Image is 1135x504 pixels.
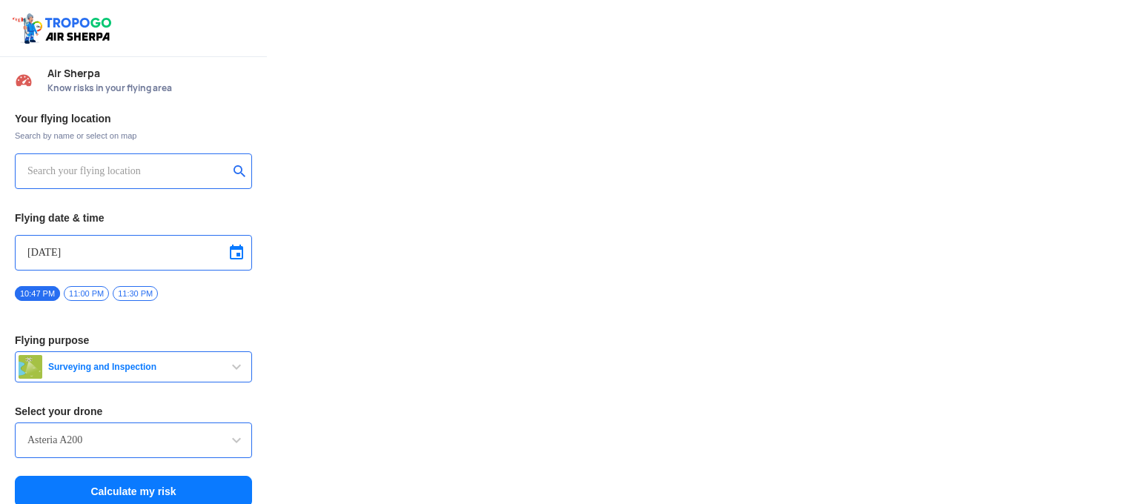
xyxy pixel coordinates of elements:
[15,286,60,301] span: 10:47 PM
[15,130,252,142] span: Search by name or select on map
[47,82,252,94] span: Know risks in your flying area
[47,67,252,79] span: Air Sherpa
[15,351,252,382] button: Surveying and Inspection
[42,361,228,373] span: Surveying and Inspection
[27,162,228,180] input: Search your flying location
[15,213,252,223] h3: Flying date & time
[15,406,252,417] h3: Select your drone
[15,71,33,89] img: Risk Scores
[15,335,252,345] h3: Flying purpose
[19,355,42,379] img: survey.png
[15,113,252,124] h3: Your flying location
[11,11,116,45] img: ic_tgdronemaps.svg
[113,286,158,301] span: 11:30 PM
[64,286,109,301] span: 11:00 PM
[27,244,239,262] input: Select Date
[27,431,239,449] input: Search by name or Brand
